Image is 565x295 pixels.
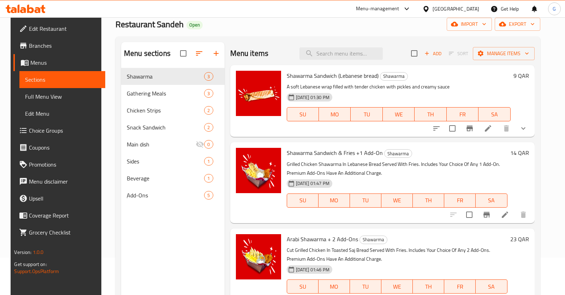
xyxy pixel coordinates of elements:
button: FR [444,193,476,208]
span: 1 [204,158,213,165]
p: Grilled Chicken Shawarma In Lebanese Bread Served With Fries. Includes Your Choice Of Any 1 Add-O... [287,160,507,178]
h6: 14 QAR [510,148,529,158]
span: 1 [204,175,213,182]
span: Select to update [445,121,460,136]
span: Coupons [29,143,99,152]
span: Shawarma [360,236,387,244]
span: Sort sections [191,45,208,62]
span: TU [353,282,379,292]
button: FR [444,279,476,294]
span: Shawarma [380,72,408,80]
span: 3 [204,73,213,80]
div: items [204,72,213,81]
span: import [452,20,486,29]
button: MO [319,193,350,208]
span: SA [481,109,507,120]
div: Gathering Meals3 [121,85,225,102]
span: Shawarma [385,150,412,158]
button: import [447,18,492,31]
a: Choice Groups [13,122,105,139]
div: Snack Sandwich2 [121,119,225,136]
span: ِAdd-Ons [127,191,204,199]
a: Promotions [13,156,105,173]
span: export [500,20,535,29]
button: Add [422,48,444,59]
button: TU [350,193,381,208]
button: MO [319,279,350,294]
span: WE [384,282,410,292]
a: Menus [13,54,105,71]
input: search [299,47,383,60]
button: Add section [208,45,225,62]
h2: Menu sections [124,48,171,59]
span: Gathering Meals [127,89,204,98]
span: Manage items [478,49,529,58]
a: Upsell [13,190,105,207]
span: Main dish [127,140,196,149]
button: delete [515,206,532,223]
div: Shawarma [380,72,408,81]
span: Chicken Strips [127,106,204,115]
h2: Menu items [230,48,269,59]
div: Main dish0 [121,136,225,153]
div: items [204,140,213,149]
a: Support.OpsPlatform [14,267,59,276]
a: Edit Restaurant [13,20,105,37]
span: Beverage [127,174,204,183]
span: MO [322,109,348,120]
span: Choice Groups [29,126,99,135]
div: items [204,123,213,132]
div: Open [186,21,203,29]
button: Manage items [473,47,535,60]
nav: Menu sections [121,65,225,207]
div: Beverage1 [121,170,225,187]
p: Cut Grilled Chicken In Toasted Saj Bread Served With Fries. Includes Your Choice Of Any 2 Add-Ons... [287,246,507,264]
button: WE [381,279,413,294]
span: Select to update [462,207,477,222]
span: Select section first [444,48,473,59]
img: Shawarma Sandwich & Fries +1 Add-On [236,148,281,193]
span: FR [447,282,473,292]
button: delete [498,120,515,137]
button: TH [413,279,444,294]
span: 3 [204,90,213,97]
span: TU [353,195,379,206]
svg: Show Choices [519,124,528,133]
span: Upsell [29,194,99,203]
span: TU [353,109,380,120]
button: WE [381,193,413,208]
a: Edit menu item [484,124,492,133]
button: TH [413,193,444,208]
span: Promotions [29,160,99,169]
span: TH [417,109,444,120]
span: 1.0.0 [33,248,44,257]
div: Shawarma [359,236,387,244]
button: TU [351,107,382,121]
span: SU [290,195,316,206]
span: TH [416,195,441,206]
div: items [204,174,213,183]
div: Chicken Strips2 [121,102,225,119]
a: Edit Menu [19,105,105,122]
img: Shawarma Sandwich (Lebanese bread) [236,71,281,116]
svg: Inactive section [196,140,204,149]
span: Shawarma Sandwich (Lebanese bread) [287,70,379,81]
span: Arabi Shawarma + 2 Add-Ons [287,234,358,244]
img: Arabi Shawarma + 2 Add-Ons [236,234,281,279]
div: Shawarma3 [121,68,225,85]
span: 0 [204,141,213,148]
span: Shawarma [127,72,204,81]
span: SA [478,195,504,206]
span: [DATE] 01:30 PM [293,94,332,101]
span: SU [290,109,316,120]
span: Shawarma Sandwich & Fries +1 Add-On [287,147,383,158]
div: Sides [127,157,204,166]
span: SU [290,282,316,292]
p: A soft Lebanese wrap filled with tender chicken with pickles and creamy sauce [287,82,511,91]
span: Full Menu View [25,92,99,101]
